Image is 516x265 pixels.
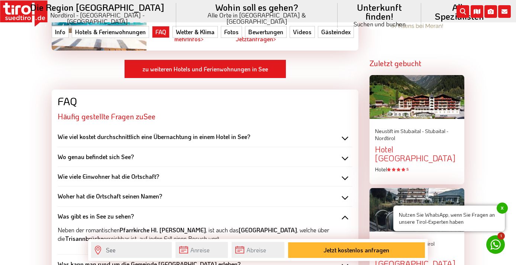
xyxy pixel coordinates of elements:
small: Alle Orte in [GEOGRAPHIC_DATA] & [GEOGRAPHIC_DATA] [185,12,329,25]
input: Abreise [232,242,284,258]
strong: Trisannbrücke [65,235,103,242]
i: Karte öffnen [471,5,483,18]
a: mehrInfos> [174,30,204,48]
input: Wo soll's hingehen? [91,242,172,258]
span: x [497,203,508,214]
small: Nordtirol - [GEOGRAPHIC_DATA] - [GEOGRAPHIC_DATA] [28,12,167,25]
div: Hotel [GEOGRAPHIC_DATA] [375,145,459,163]
span: 1 [497,232,505,240]
span: Nutzen Sie WhatsApp, wenn Sie Fragen an unsere Tirol-Experten haben [393,206,505,231]
a: Jetztanfragen> [236,30,276,48]
small: Suchen und buchen [346,21,412,27]
b: Woher hat die Ortschaft seinen Namen? [58,192,162,200]
button: Jetzt kostenlos anfragen [288,242,425,258]
b: Was gibt es in See zu sehen? [58,212,134,220]
b: Wie viel kostet durchschnittlich eine Übernachtung in einem Hotel in See? [58,133,250,140]
div: Hotel [375,166,459,173]
div: FAQ [58,96,352,107]
h2: Häufig gestellte Fragen zu [58,112,352,120]
span: > [273,35,276,43]
span: Jetzt [236,35,249,43]
input: Anreise [175,242,228,258]
p: Neben der romantischen , ist auch das , welche über die erreichbar ist, auf jeden Fall einen Besu... [58,226,352,243]
span: mehr [174,35,187,43]
a: zu weiteren Hotels und Ferienwohnungen in See [124,59,286,79]
sup: S [406,167,409,172]
span: Neustift im Stubaital - [375,127,424,135]
i: Fotogalerie [484,5,497,18]
a: 1 Nutzen Sie WhatsApp, wenn Sie Fragen an unsere Tirol-Experten habenx [486,235,505,254]
b: Wie viele Einwohner hat die Ortschaft? [58,172,159,180]
b: Wo genau befindet sich See? [58,153,134,161]
span: > [201,35,204,43]
i: Kontakt [498,5,511,18]
strong: Pfarrkirche Hl. [PERSON_NAME] [120,226,206,234]
strong: Zuletzt gebucht [370,58,421,68]
span: See [143,112,155,120]
a: Neustift im Stubaital - Stubaital - Nordtirol Hotel [GEOGRAPHIC_DATA] Hotel S [375,127,459,173]
span: Nordtirol [375,135,395,142]
span: Stubaital - [425,127,448,135]
strong: [GEOGRAPHIC_DATA] [239,226,297,234]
